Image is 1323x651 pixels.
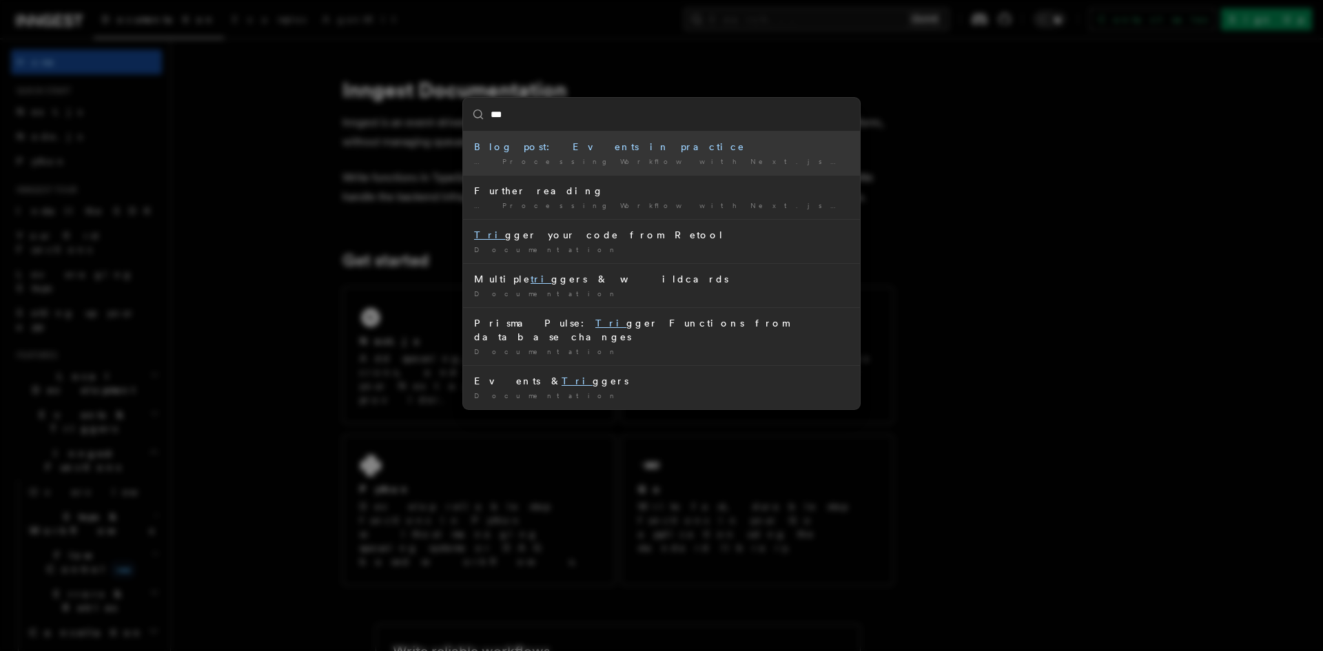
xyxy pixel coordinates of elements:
div: Further reading [474,184,849,198]
mark: Tri [595,318,626,329]
div: … Processing Workflow with Next.js, C, and Inngest " Blog post … [474,200,849,211]
span: Documentation [474,347,619,355]
span: Documentation [474,391,619,400]
div: … Processing Workflow with Next.js, C, and Inngest Was this … [474,156,849,167]
mark: tri [531,273,551,285]
span: Documentation [474,289,619,298]
div: Multiple ggers & wildcards [474,272,849,286]
div: Blog post: Events in practice [474,140,849,154]
mark: Tri [474,229,505,240]
div: Events & ggers [474,374,849,388]
div: Prisma Pulse: gger Functions from database changes [474,316,849,344]
mark: Tri [562,375,593,386]
div: gger your code from Retool [474,228,849,242]
span: Documentation [474,245,619,254]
